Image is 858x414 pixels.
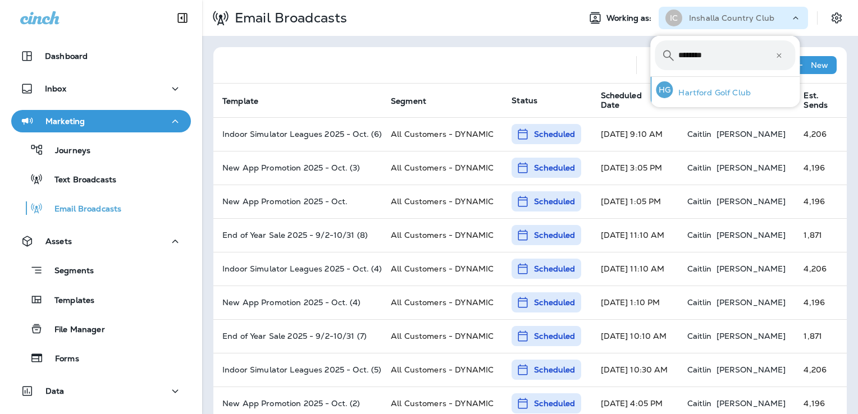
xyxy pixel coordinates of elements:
td: 4,206 [795,252,847,286]
button: Text Broadcasts [11,167,191,191]
p: New [811,61,828,70]
span: All Customers - DYNAMIC [391,129,494,139]
p: [PERSON_NAME] [716,197,786,206]
p: Forms [44,354,79,365]
button: Assets [11,230,191,252]
div: HG [656,81,673,98]
button: Collapse Sidebar [167,7,198,29]
p: Scheduled [534,330,575,342]
p: Inshalla Country Club [689,13,774,22]
button: Data [11,380,191,402]
div: IC [665,10,682,26]
span: Segment [391,96,426,106]
p: Assets [45,237,72,246]
p: [PERSON_NAME] [716,365,786,374]
button: Marketing [11,110,191,132]
p: Indoor Simulator Leagues 2025 - Oct. (4) [222,264,373,273]
td: [DATE] 11:10 AM [592,218,678,252]
span: All Customers - DYNAMIC [391,163,494,173]
button: Email Broadcasts [11,196,191,220]
td: 4,206 [795,117,847,151]
span: All Customers - DYNAMIC [391,331,494,341]
span: Est. Sends [804,91,828,110]
p: End of Year Sale 2025 - 9/2-10/31 (7) [222,332,373,341]
span: All Customers - DYNAMIC [391,264,494,274]
td: [DATE] 9:10 AM [592,117,678,151]
button: Dashboard [11,45,191,67]
button: Forms [11,346,191,370]
p: New App Promotion 2025 - Oct. (4) [222,298,373,307]
p: Caitlin [687,298,712,307]
p: Email Broadcasts [43,204,121,215]
td: 4,206 [795,353,847,387]
p: Templates [43,296,94,306]
p: Indoor Simulator Leagues 2025 - Oct. (5) [222,365,373,374]
td: [DATE] 1:05 PM [592,185,678,218]
td: 4,196 [795,185,847,218]
p: File Manager [43,325,105,335]
p: Journeys [44,146,90,157]
p: Scheduled [534,128,575,140]
p: New App Promotion 2025 - Oct. (2) [222,399,373,408]
p: Dashboard [45,52,88,61]
p: Caitlin [687,332,712,341]
p: Email Broadcasts [230,10,347,26]
p: [PERSON_NAME] [716,399,786,408]
span: Scheduled Date [601,91,659,110]
p: Scheduled [534,364,575,375]
button: Journeys [11,138,191,162]
span: Scheduled Date [601,91,674,110]
p: Caitlin [687,264,712,273]
p: Text Broadcasts [43,175,116,186]
button: Settings [827,8,847,28]
p: [PERSON_NAME] [716,231,786,240]
span: Working as: [606,13,654,23]
p: Scheduled [534,263,575,274]
button: HGHartford Golf Club [650,77,800,103]
p: Caitlin [687,197,712,206]
td: [DATE] 10:30 AM [592,353,678,387]
p: Caitlin [687,231,712,240]
p: Inbox [45,84,66,93]
p: [PERSON_NAME] [716,298,786,307]
td: 4,196 [795,151,847,185]
td: [DATE] 11:10 AM [592,252,678,286]
td: [DATE] 3:05 PM [592,151,678,185]
span: All Customers - DYNAMIC [391,398,494,408]
span: Template [222,96,258,106]
button: File Manager [11,317,191,341]
p: Scheduled [534,297,575,308]
p: Caitlin [687,163,712,172]
span: All Customers - DYNAMIC [391,297,494,307]
p: [PERSON_NAME] [716,332,786,341]
button: Templates [11,288,191,311]
p: Scheduled [534,162,575,173]
td: [DATE] 10:10 AM [592,319,678,353]
span: All Customers - DYNAMIC [391,196,494,206]
p: Caitlin [687,399,712,408]
span: Segment [391,96,441,106]
p: End of Year Sale 2025 - 9/2-10/31 (8) [222,231,373,240]
p: [PERSON_NAME] [716,264,786,273]
p: New App Promotion 2025 - Oct. (3) [222,163,373,172]
p: Scheduled [534,398,575,409]
span: All Customers - DYNAMIC [391,230,494,240]
p: Scheduled [534,229,575,241]
td: [DATE] 1:10 PM [592,286,678,319]
p: [PERSON_NAME] [716,163,786,172]
td: 4,196 [795,286,847,319]
p: Caitlin [687,130,712,139]
p: Marketing [45,117,85,126]
button: Segments [11,258,191,282]
span: All Customers - DYNAMIC [391,365,494,375]
span: Template [222,96,273,106]
p: Indoor Simulator Leagues 2025 - Oct. (6) [222,130,373,139]
button: Inbox [11,77,191,100]
span: Est. Sends [804,91,842,110]
td: 1,871 [795,218,847,252]
button: Search Email Broadcasts [646,54,668,76]
p: Segments [43,266,94,277]
p: [PERSON_NAME] [716,130,786,139]
p: Caitlin [687,365,712,374]
p: Scheduled [534,196,575,207]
